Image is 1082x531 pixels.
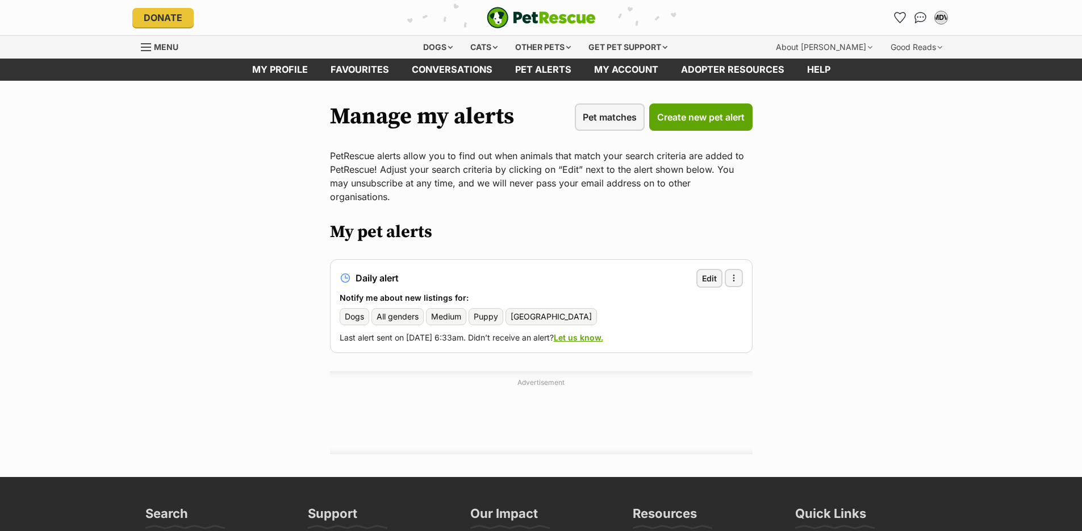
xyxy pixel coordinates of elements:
div: Get pet support [580,36,675,59]
div: Good Reads [883,36,950,59]
a: Pet matches [575,103,645,131]
h3: Resources [633,505,697,528]
a: Donate [132,8,194,27]
a: Favourites [319,59,400,81]
span: Daily alert [356,273,399,283]
span: [GEOGRAPHIC_DATA] [511,311,592,322]
ul: Account quick links [891,9,950,27]
span: Puppy [474,311,498,322]
p: Last alert sent on [DATE] 6:33am. Didn’t receive an alert? [340,332,743,343]
a: Conversations [912,9,930,27]
div: About [PERSON_NAME] [768,36,880,59]
h3: Quick Links [795,505,866,528]
div: Advertisement [330,371,753,454]
a: Let us know. [554,333,603,342]
img: logo-e224e6f780fb5917bec1dbf3a21bbac754714ae5b6737aabdf751b685950b380.svg [487,7,596,28]
a: conversations [400,59,504,81]
span: All genders [377,311,419,322]
a: Menu [141,36,186,56]
h3: Search [145,505,188,528]
button: My account [932,9,950,27]
div: Other pets [507,36,579,59]
h3: Our Impact [470,505,538,528]
a: Help [796,59,842,81]
h3: Support [308,505,357,528]
h2: My pet alerts [330,222,753,242]
h1: Manage my alerts [330,103,514,130]
a: Edit [696,269,722,288]
a: Pet alerts [504,59,583,81]
a: My account [583,59,670,81]
span: Create new pet alert [657,110,745,124]
p: PetRescue alerts allow you to find out when animals that match your search criteria are added to ... [330,149,753,204]
a: PetRescue [487,7,596,28]
a: Adopter resources [670,59,796,81]
div: Dogs [415,36,461,59]
div: Cats [462,36,506,59]
h3: Notify me about new listings for: [340,292,743,304]
a: Create new pet alert [649,103,753,131]
a: Favourites [891,9,909,27]
span: Dogs [345,311,364,322]
img: chat-41dd97257d64d25036548639549fe6c8038ab92f7586957e7f3b1b290dea8141.svg [914,12,926,23]
div: MDV [935,12,947,23]
a: My profile [241,59,319,81]
span: Edit [702,272,717,284]
span: Menu [154,42,178,52]
span: Medium [431,311,461,322]
span: Pet matches [583,110,637,124]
